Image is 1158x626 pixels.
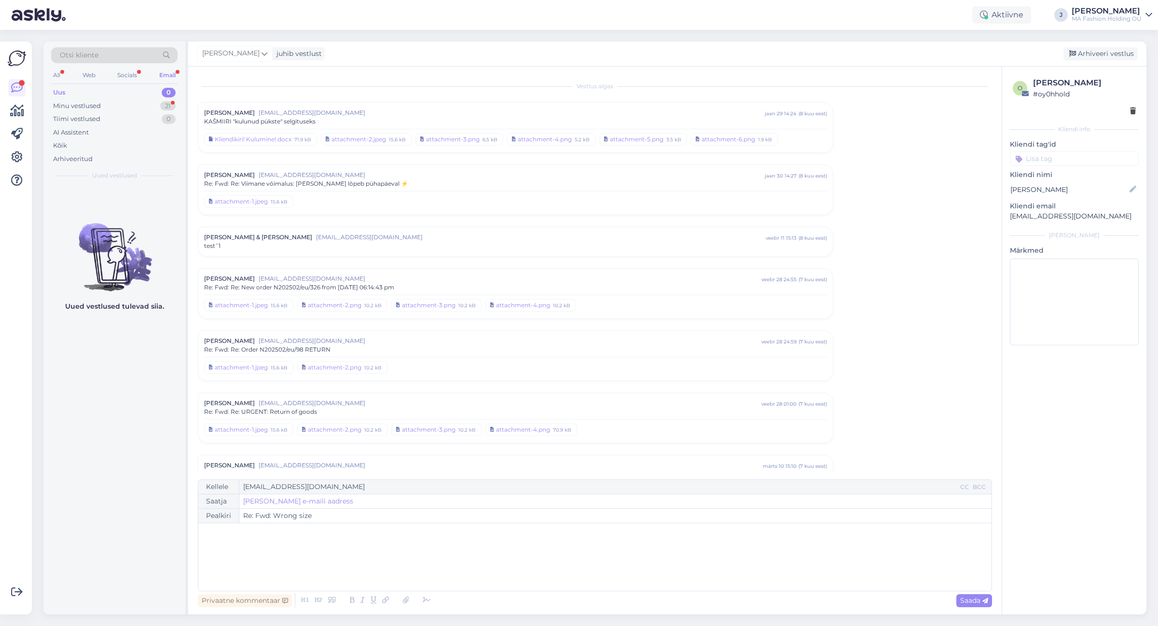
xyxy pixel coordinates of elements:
div: Minu vestlused [53,101,101,111]
div: attachment-4.png [518,135,572,144]
div: ( 7 kuu eest ) [799,276,827,283]
div: ( 7 kuu eest ) [799,400,827,408]
input: Write subject here... [239,509,992,523]
p: Kliendi tag'id [1010,139,1139,150]
div: Kellele [198,480,239,494]
span: Uued vestlused [92,171,137,180]
div: attachment-3.png [402,301,455,310]
p: Kliendi nimi [1010,170,1139,180]
p: Uued vestlused tulevad siia. [65,301,164,312]
div: CC [958,483,971,491]
div: Uus [53,88,66,97]
span: [PERSON_NAME] [204,399,255,408]
div: ( 8 kuu eest ) [799,110,827,117]
div: Kõik [53,141,67,150]
div: 1.9 kB [757,135,773,144]
div: attachment-6.png [702,135,755,144]
div: 70.9 kB [552,425,572,434]
div: Kliendi info [1010,125,1139,134]
span: [PERSON_NAME] [204,109,255,117]
div: 15.6 kB [270,301,289,310]
div: attachment-2.png [308,425,361,434]
input: Lisa nimi [1010,184,1128,195]
img: Askly Logo [8,49,26,68]
div: # oy0hhold [1033,89,1136,99]
span: Re: Fwd: Re: 19271C [204,470,260,478]
div: attachment-1.jpeg [215,197,268,206]
p: [EMAIL_ADDRESS][DOMAIN_NAME] [1010,211,1139,221]
div: Arhiveeritud [53,154,93,164]
span: Re: Fwd: Re: Viimane võimalus: [PERSON_NAME] lõpeb pühapäeval ⚡ [204,179,408,188]
div: 15.6 kB [270,197,289,206]
div: ( 7 kuu eest ) [799,338,827,345]
div: 10.2 kB [363,425,383,434]
div: 10.2 kB [457,425,477,434]
div: attachment-3.png [402,425,455,434]
div: veebr 11 15:13 [766,234,797,242]
span: [EMAIL_ADDRESS][DOMAIN_NAME] [316,233,766,242]
div: Kliendikiri! Kulumine!.docx [215,135,291,144]
div: jaan 30 14:27 [765,172,797,179]
img: No chats [43,206,185,293]
input: Lisa tag [1010,151,1139,166]
div: 5.2 kB [574,135,591,144]
div: ( 7 kuu eest ) [799,463,827,470]
div: 0 [162,88,176,97]
span: [PERSON_NAME] [204,274,255,283]
div: Tiimi vestlused [53,114,100,124]
span: [EMAIL_ADDRESS][DOMAIN_NAME] [259,461,763,470]
span: [PERSON_NAME] [204,171,255,179]
span: [EMAIL_ADDRESS][DOMAIN_NAME] [259,109,765,117]
div: Web [81,69,97,82]
span: o [1018,84,1022,92]
div: Arhiveeri vestlus [1063,47,1138,60]
span: [EMAIL_ADDRESS][DOMAIN_NAME] [259,274,761,283]
div: 15.6 kB [270,425,289,434]
div: Privaatne kommentaar [198,594,292,607]
div: ( 8 kuu eest ) [799,172,827,179]
div: 15.6 kB [388,135,407,144]
p: Märkmed [1010,245,1139,256]
div: 10.2 kB [363,363,383,372]
div: juhib vestlust [273,49,322,59]
span: [PERSON_NAME] & [PERSON_NAME] [204,233,312,242]
div: [PERSON_NAME] [1010,231,1139,240]
div: attachment-4.png [496,425,550,434]
div: attachment-2.jpeg [331,135,386,144]
div: [PERSON_NAME] [1033,77,1136,89]
span: Re: Fwd: Re: URGENT: Return of goods [204,408,317,416]
div: 0 [162,114,176,124]
div: attachment-4.png [496,301,550,310]
span: [PERSON_NAME] [204,337,255,345]
div: 10.2 kB [457,301,477,310]
div: attachment-2.png [308,301,361,310]
div: Pealkiri [198,509,239,523]
div: attachment-2.png [308,363,361,372]
span: [PERSON_NAME] [204,461,255,470]
span: Re: Fwd: Re: Order N202502/eu/98 RETURN [204,345,331,354]
span: KAŠMIIRI "kulunud pükste" selgituseks [204,117,316,126]
div: [PERSON_NAME] [1072,7,1142,15]
span: Saada [960,596,988,605]
a: [PERSON_NAME] e-maili aadress [243,496,353,506]
span: testˇ1 [204,242,221,250]
a: Kliendikiri! Kulumine!.docx71.9 kB [204,133,317,146]
div: J [1054,8,1068,22]
input: Recepient... [239,480,958,494]
div: märts 10 15:10 [763,463,797,470]
div: 6.5 kB [482,135,498,144]
div: attachment-1.jpeg [215,425,268,434]
div: attachment-1.jpeg [215,363,268,372]
div: jaan 29 14:24 [765,110,797,117]
span: Re: Fwd: Re: New order N202502/eu/326 from [DATE] 06:14:43 pm [204,283,394,292]
span: [EMAIL_ADDRESS][DOMAIN_NAME] [259,337,761,345]
div: veebr 28 24:59 [761,338,797,345]
div: veebr 28 01:00 [761,400,797,408]
p: Kliendi email [1010,201,1139,211]
div: 21 [160,101,176,111]
div: Socials [115,69,139,82]
div: veebr 28 24:55 [761,276,797,283]
div: BCC [971,483,988,491]
a: [PERSON_NAME]MA Fashion Holding OÜ [1072,7,1152,23]
div: 10.2 kB [363,301,383,310]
